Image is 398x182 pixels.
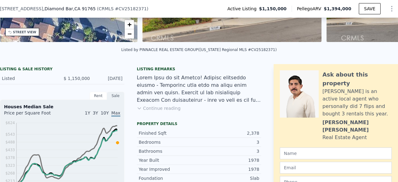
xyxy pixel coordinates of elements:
span: $1,150,000 [259,6,287,12]
span: $ 1,150,000 [63,76,90,81]
div: [PERSON_NAME] is an active local agent who personally did 7 flips and bought 3 rentals this year. [322,88,392,118]
div: 1978 [199,157,259,163]
div: Houses Median Sale [4,104,120,110]
input: Email [280,162,392,174]
button: Continue reading [137,105,181,111]
div: 1978 [199,166,259,172]
div: Listed [2,75,57,82]
tspan: $624 [5,121,15,125]
div: Real Estate Agent [322,134,367,141]
div: [PERSON_NAME] [PERSON_NAME] [322,119,392,134]
div: Ask about this property [322,70,392,88]
div: Year Improved [139,166,199,172]
div: Property details [137,121,261,126]
div: Sale [107,92,124,100]
div: [DATE] [95,75,123,82]
a: Zoom in [125,20,134,29]
tspan: $378 [5,156,15,160]
div: Listing remarks [137,67,261,72]
tspan: $268 [5,171,15,175]
span: , Diamond Bar [43,6,96,12]
span: Max [111,110,120,117]
span: 3Y [93,110,98,115]
tspan: $543 [5,132,15,137]
div: Listed by PINNACLE REAL ESTATE GROUP ([US_STATE] Regional MLS #CV25182371) [121,48,277,52]
span: CRMLS [99,6,113,11]
span: $1,394,000 [324,6,351,11]
input: Name [280,147,392,159]
button: SAVE [359,3,381,14]
div: Lorem Ipsu do sit Ametco! Adipisc elitseddo eiusmo - Temporinc utla etdo ma aliqu enim admin ven ... [137,74,261,104]
a: Zoom out [125,29,134,39]
div: Foundation [139,175,199,181]
span: , CA 91765 [73,6,96,11]
div: Price per Square Foot [4,110,62,120]
div: Rent [90,92,107,100]
div: 2,378 [199,130,259,136]
div: Year Built [139,157,199,163]
div: Finished Sqft [139,130,199,136]
span: 10Y [101,110,109,115]
tspan: $323 [5,163,15,168]
tspan: $488 [5,140,15,144]
div: ( ) [97,6,149,12]
div: Slab [199,175,259,181]
div: 3 [199,139,259,145]
div: Bedrooms [139,139,199,145]
div: 3 [199,148,259,154]
button: Show Options [386,2,398,15]
span: # CV25182371 [115,6,146,11]
div: STREET VIEW [13,30,36,35]
tspan: $433 [5,148,15,152]
span: Pellego ARV [297,6,324,12]
span: Active Listing [227,6,259,12]
div: Bathrooms [139,148,199,154]
span: + [127,21,132,28]
span: 1Y [85,110,90,115]
span: − [127,30,132,38]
